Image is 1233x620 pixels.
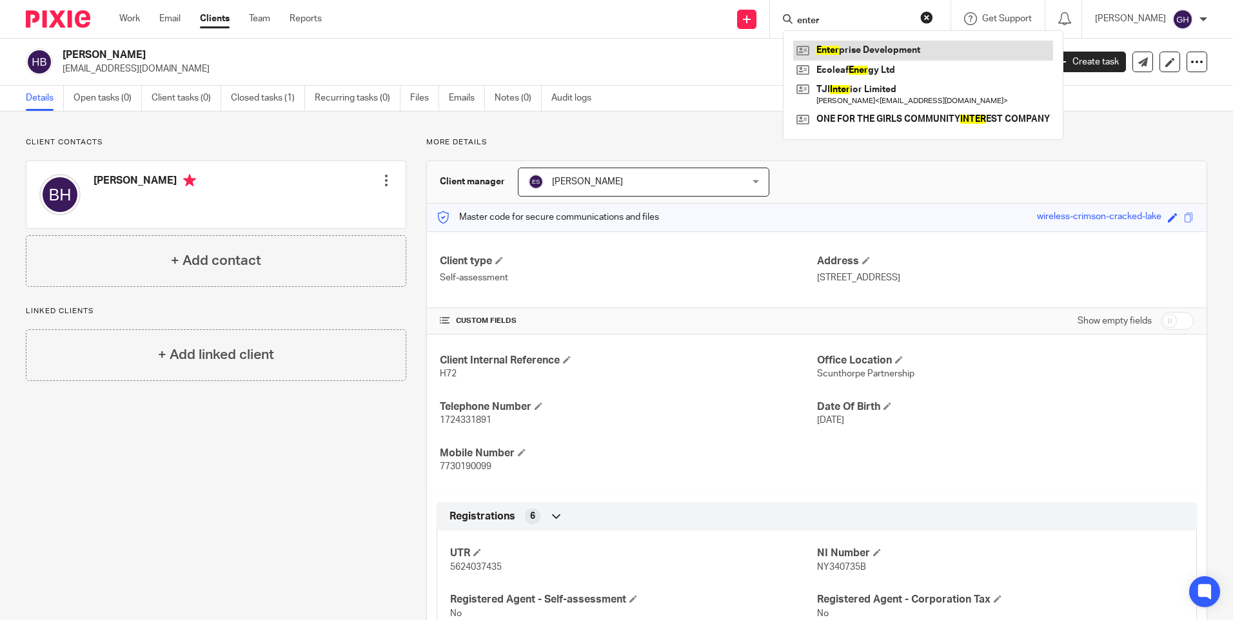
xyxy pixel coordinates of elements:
span: Scunthorpe Partnership [817,369,914,378]
h4: UTR [450,547,816,560]
a: Client tasks (0) [152,86,221,111]
h4: Client type [440,255,816,268]
input: Search [796,15,912,27]
p: [STREET_ADDRESS] [817,271,1194,284]
h4: + Add contact [171,251,261,271]
a: Files [410,86,439,111]
h4: Registered Agent - Self-assessment [450,593,816,606]
a: Reports [290,12,322,25]
a: Recurring tasks (0) [315,86,400,111]
span: Registrations [449,510,515,523]
p: Client contacts [26,137,406,148]
a: Closed tasks (1) [231,86,305,111]
span: 7730190099 [440,462,491,471]
h4: [PERSON_NAME] [94,174,196,190]
h4: + Add linked client [158,345,274,365]
a: Email [159,12,181,25]
p: Self-assessment [440,271,816,284]
span: 6 [530,510,535,523]
a: Open tasks (0) [74,86,142,111]
span: NY340735B [817,563,866,572]
a: Team [249,12,270,25]
h4: Address [817,255,1194,268]
a: Audit logs [551,86,601,111]
h4: Telephone Number [440,400,816,414]
p: [PERSON_NAME] [1095,12,1166,25]
button: Clear [920,11,933,24]
span: [DATE] [817,416,844,425]
span: 5624037435 [450,563,502,572]
span: Get Support [982,14,1032,23]
img: svg%3E [1172,9,1193,30]
h4: Mobile Number [440,447,816,460]
h4: NI Number [817,547,1183,560]
a: Work [119,12,140,25]
div: wireless-crimson-cracked-lake [1037,210,1161,225]
a: Details [26,86,64,111]
img: Pixie [26,10,90,28]
a: Notes (0) [495,86,542,111]
a: Create task [1051,52,1126,72]
p: Linked clients [26,306,406,316]
span: H72 [440,369,457,378]
h2: [PERSON_NAME] [63,48,838,62]
p: [EMAIL_ADDRESS][DOMAIN_NAME] [63,63,1032,75]
img: svg%3E [528,174,544,189]
p: Master code for secure communications and files [437,211,659,224]
h4: Date Of Birth [817,400,1194,414]
a: Clients [200,12,230,25]
a: Emails [449,86,485,111]
h4: Registered Agent - Corporation Tax [817,593,1183,606]
h4: Client Internal Reference [440,354,816,367]
span: 1724331891 [440,416,491,425]
p: More details [426,137,1207,148]
span: No [817,609,829,618]
img: svg%3E [26,48,53,75]
label: Show empty fields [1078,315,1152,327]
h4: CUSTOM FIELDS [440,316,816,326]
h4: Office Location [817,354,1194,367]
img: svg%3E [39,174,81,215]
h3: Client manager [440,175,505,188]
span: No [450,609,462,618]
span: [PERSON_NAME] [552,177,623,186]
i: Primary [183,174,196,187]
